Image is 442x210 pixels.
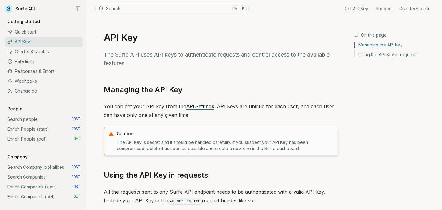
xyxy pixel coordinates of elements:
[5,66,83,76] a: Responses & Errors
[354,32,437,38] h3: On this page
[355,50,437,58] a: Using the API Key in requests
[5,154,30,160] p: Company
[399,6,430,12] a: Give feedback
[5,162,83,172] a: Search Company lookalikes POST
[5,134,83,144] a: Enrich People (get) GET
[104,85,182,95] a: Managing the API Key
[117,139,334,152] p: The API Key is secret and it should be handled carefully. If you suspect your API Key has been co...
[73,4,83,14] button: Collapse Sidebar
[117,131,334,137] p: Caution
[71,117,80,122] span: POST
[104,102,338,119] p: You can get your API key from the . API Keys are unique for each user, and each user can have onl...
[104,50,338,68] p: The Surfe API uses API keys to authenticate requests and control access to the available features.
[71,165,80,170] span: POST
[186,103,214,109] a: API Settings
[104,170,208,180] a: Using the API Key in requests
[5,106,25,112] p: People
[168,198,202,205] code: Authorization
[5,192,83,202] a: Enrich Companies (get) GET
[71,175,80,180] span: POST
[5,4,35,14] a: Surfe API
[71,127,80,132] span: POST
[345,6,368,12] a: Get API Key
[5,86,83,96] a: Changelog
[71,184,80,189] span: POST
[73,137,80,141] span: GET
[5,37,83,47] a: API Key
[5,27,83,37] a: Quick start
[355,42,437,50] a: Managing the API Key
[5,182,83,192] a: Enrich Companies (start) POST
[5,172,83,182] a: Search Companies POST
[232,5,239,12] kbd: ⌘
[73,194,80,199] span: GET
[5,76,83,86] a: Webhooks
[104,188,338,206] p: All the requests sent to any Surfe API endpoint needs to be authenticated with a valid API Key. I...
[5,114,83,124] a: Search people POST
[5,124,83,134] a: Enrich People (start) POST
[5,18,42,25] p: Getting started
[376,6,392,12] a: Support
[95,3,249,14] button: Search⌘K
[5,47,83,57] a: Credits & Quotas
[104,32,338,43] h1: API Key
[240,5,247,12] kbd: K
[5,57,83,66] a: Rate limits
